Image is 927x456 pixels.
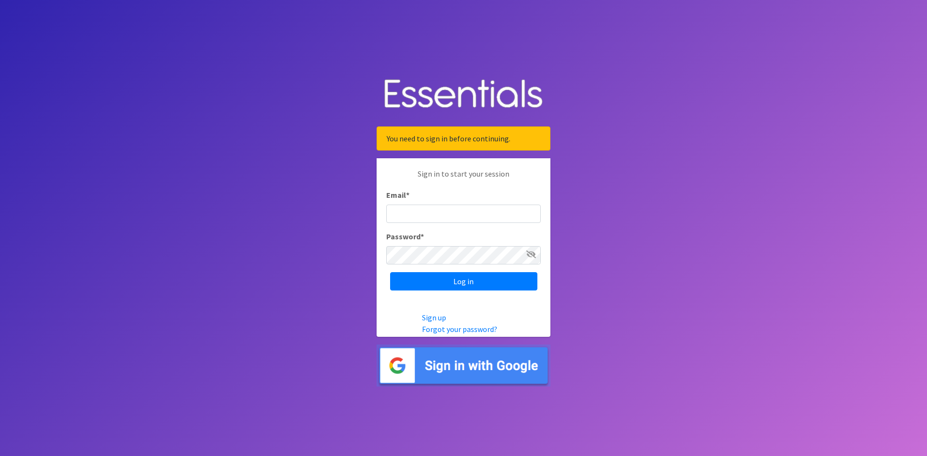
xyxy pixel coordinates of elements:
[422,313,446,322] a: Sign up
[421,232,424,241] abbr: required
[422,324,497,334] a: Forgot your password?
[386,168,541,189] p: Sign in to start your session
[377,345,550,387] img: Sign in with Google
[377,69,550,119] img: Human Essentials
[386,189,409,201] label: Email
[386,231,424,242] label: Password
[377,126,550,151] div: You need to sign in before continuing.
[406,190,409,200] abbr: required
[390,272,537,290] input: Log in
